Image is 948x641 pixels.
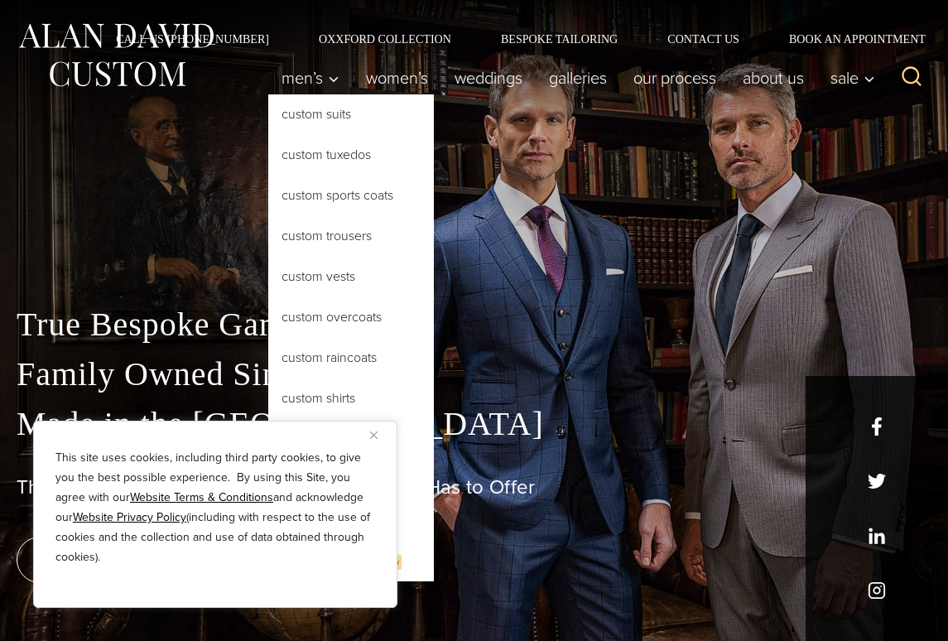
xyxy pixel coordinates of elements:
[353,61,441,94] a: Women’s
[73,508,186,526] a: Website Privacy Policy
[17,18,215,92] img: Alan David Custom
[17,537,248,583] a: book an appointment
[55,448,375,567] p: This site uses cookies, including third party cookies, to give you the best possible experience. ...
[294,33,476,45] a: Oxxford Collection
[370,431,378,439] img: Close
[268,419,434,459] a: Boys’ Custom Suits
[268,297,434,337] a: Custom Overcoats
[536,61,620,94] a: Galleries
[268,338,434,378] a: Custom Raincoats
[130,489,273,506] a: Website Terms & Conditions
[91,33,931,45] nav: Secondary Navigation
[282,70,339,86] span: Men’s
[91,33,294,45] a: Call Us [PHONE_NUMBER]
[764,33,931,45] a: Book an Appointment
[830,70,875,86] span: Sale
[441,61,536,94] a: weddings
[370,425,390,445] button: Close
[268,94,434,134] a: Custom Suits
[476,33,642,45] a: Bespoke Tailoring
[268,378,434,418] a: Custom Shirts
[268,257,434,296] a: Custom Vests
[17,475,931,499] h1: The Best Custom Suits [GEOGRAPHIC_DATA] Has to Offer
[620,61,729,94] a: Our Process
[729,61,817,94] a: About Us
[268,216,434,256] a: Custom Trousers
[268,61,883,94] nav: Primary Navigation
[17,300,931,449] p: True Bespoke Garments Family Owned Since [DATE] Made in the [GEOGRAPHIC_DATA]
[268,135,434,175] a: Custom Tuxedos
[642,33,764,45] a: Contact Us
[892,58,931,98] button: View Search Form
[268,176,434,215] a: Custom Sports Coats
